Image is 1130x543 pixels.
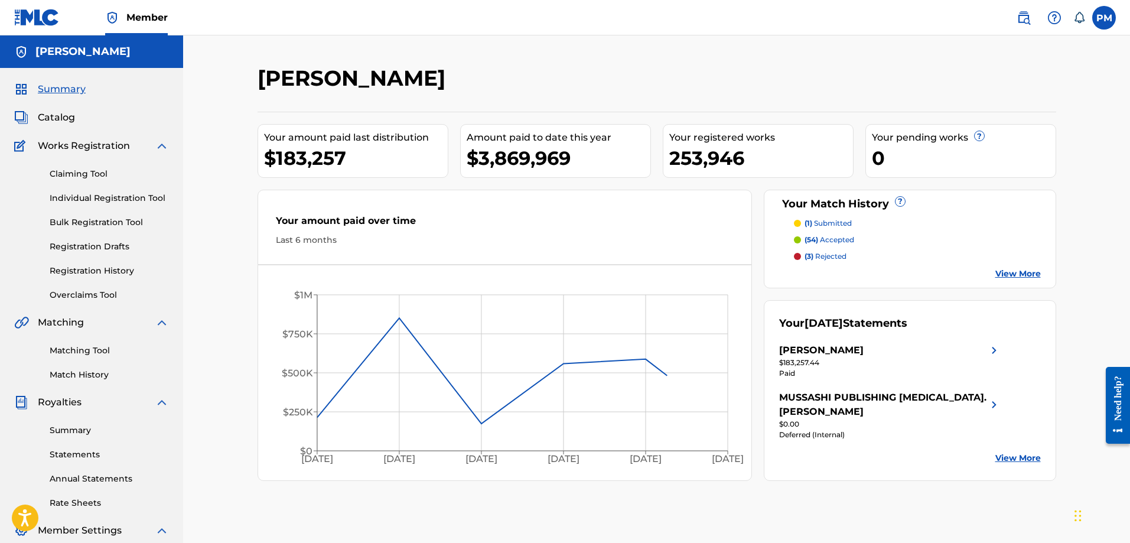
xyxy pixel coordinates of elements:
tspan: [DATE] [301,454,333,465]
img: Member Settings [14,524,28,538]
div: Your Statements [779,316,907,331]
span: Member Settings [38,524,122,538]
span: (3) [805,252,813,261]
tspan: $0 [299,446,312,457]
div: $183,257.44 [779,357,1001,368]
tspan: $1M [294,290,312,301]
div: Help [1043,6,1066,30]
div: Your pending works [872,131,1056,145]
div: User Menu [1092,6,1116,30]
span: Member [126,11,168,24]
div: Your Match History [779,196,1041,212]
div: Deferred (Internal) [779,430,1001,440]
tspan: [DATE] [548,454,579,465]
img: expand [155,316,169,330]
iframe: Chat Widget [1071,486,1130,543]
p: accepted [805,235,854,245]
div: 253,946 [669,145,853,171]
h2: [PERSON_NAME] [258,65,451,92]
span: ? [975,131,984,141]
span: Royalties [38,395,82,409]
a: MUSSASHI PUBLISHING [MEDICAL_DATA]. [PERSON_NAME]right chevron icon$0.00Deferred (Internal) [779,391,1001,440]
h5: GEMA [35,45,131,58]
a: Individual Registration Tool [50,192,169,204]
span: Catalog [38,110,75,125]
a: (1) submitted [794,218,1041,229]
img: help [1047,11,1061,25]
a: View More [995,268,1041,280]
img: Accounts [14,45,28,59]
img: expand [155,139,169,153]
img: right chevron icon [987,343,1001,357]
a: Summary [50,424,169,437]
span: (54) [805,235,818,244]
img: MLC Logo [14,9,60,26]
tspan: [DATE] [630,454,662,465]
p: rejected [805,251,846,262]
a: Matching Tool [50,344,169,357]
img: Royalties [14,395,28,409]
a: Rate Sheets [50,497,169,509]
img: Catalog [14,110,28,125]
div: Paid [779,368,1001,379]
img: Top Rightsholder [105,11,119,25]
img: search [1017,11,1031,25]
tspan: [DATE] [465,454,497,465]
img: Summary [14,82,28,96]
div: Chat-Widget [1071,486,1130,543]
a: CatalogCatalog [14,110,75,125]
a: Bulk Registration Tool [50,216,169,229]
div: Your amount paid last distribution [264,131,448,145]
div: $0.00 [779,419,1001,430]
tspan: $250K [282,407,312,418]
a: SummarySummary [14,82,86,96]
a: [PERSON_NAME]right chevron icon$183,257.44Paid [779,343,1001,379]
div: 0 [872,145,1056,171]
a: Registration Drafts [50,240,169,253]
img: right chevron icon [987,391,1001,419]
a: Statements [50,448,169,461]
p: submitted [805,218,852,229]
a: Registration History [50,265,169,277]
div: Ziehen [1074,498,1082,534]
img: Works Registration [14,139,30,153]
a: Overclaims Tool [50,289,169,301]
div: Your registered works [669,131,853,145]
img: Matching [14,316,29,330]
tspan: $500K [281,368,312,379]
a: (3) rejected [794,251,1041,262]
img: expand [155,395,169,409]
div: Amount paid to date this year [467,131,650,145]
a: Public Search [1012,6,1035,30]
div: Your amount paid over time [276,214,734,234]
div: $3,869,969 [467,145,650,171]
span: ? [895,197,905,206]
img: expand [155,524,169,538]
a: (54) accepted [794,235,1041,245]
a: Claiming Tool [50,168,169,180]
a: Match History [50,369,169,381]
tspan: [DATE] [712,454,744,465]
a: View More [995,452,1041,464]
iframe: Resource Center [1097,358,1130,453]
tspan: [DATE] [383,454,415,465]
div: $183,257 [264,145,448,171]
div: MUSSASHI PUBLISHING [MEDICAL_DATA]. [PERSON_NAME] [779,391,987,419]
span: [DATE] [805,317,843,330]
span: (1) [805,219,812,227]
span: Works Registration [38,139,130,153]
span: Summary [38,82,86,96]
div: Notifications [1073,12,1085,24]
div: [PERSON_NAME] [779,343,864,357]
a: Annual Statements [50,473,169,485]
span: Matching [38,316,84,330]
tspan: $750K [282,329,312,340]
div: Last 6 months [276,234,734,246]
